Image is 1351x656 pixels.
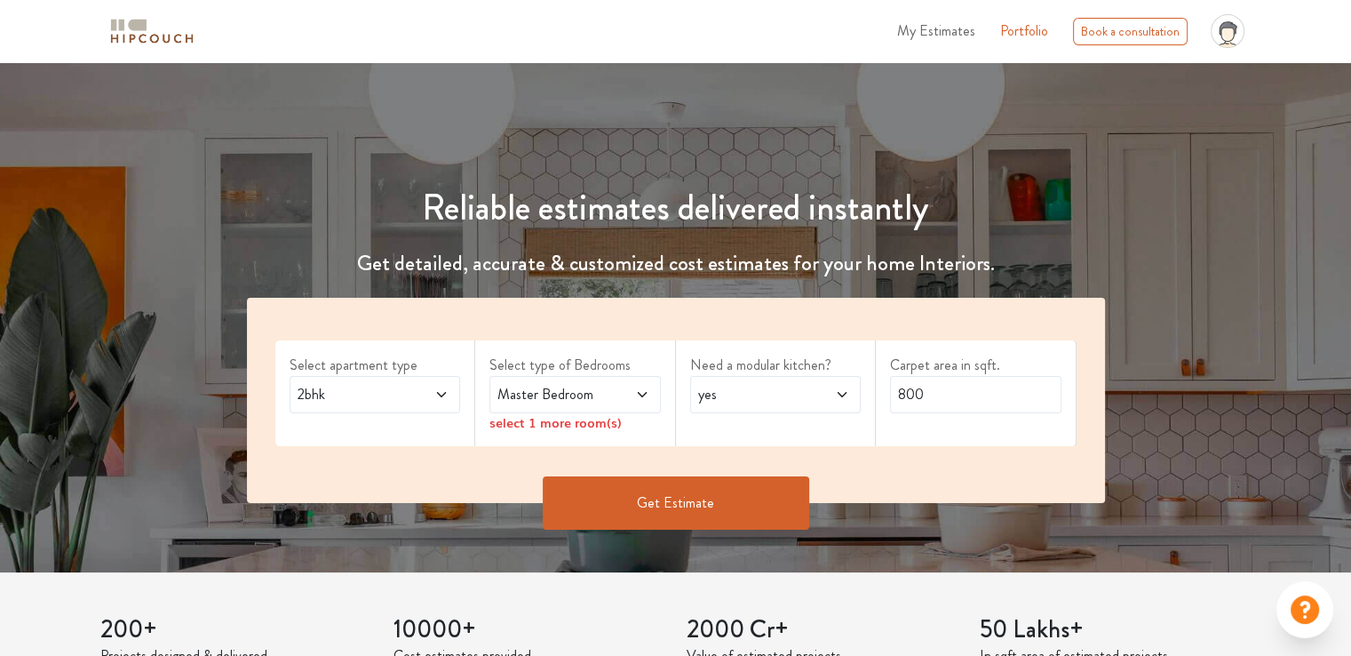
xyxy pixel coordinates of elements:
[294,384,410,405] span: 2bhk
[890,376,1061,413] input: Enter area sqft
[494,384,610,405] span: Master Bedroom
[100,615,372,645] h3: 200+
[489,355,661,376] label: Select type of Bedrooms
[107,16,196,47] img: logo-horizontal.svg
[236,187,1116,229] h1: Reliable estimates delivered instantly
[687,615,958,645] h3: 2000 Cr+
[290,355,461,376] label: Select apartment type
[236,251,1116,276] h4: Get detailed, accurate & customized cost estimates for your home Interiors.
[1073,18,1188,45] div: Book a consultation
[980,615,1252,645] h3: 50 Lakhs+
[107,12,196,52] span: logo-horizontal.svg
[543,476,809,530] button: Get Estimate
[695,384,811,405] span: yes
[393,615,665,645] h3: 10000+
[890,355,1061,376] label: Carpet area in sqft.
[897,20,975,41] span: My Estimates
[1000,20,1048,42] a: Portfolio
[690,355,862,376] label: Need a modular kitchen?
[489,413,661,432] div: select 1 more room(s)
